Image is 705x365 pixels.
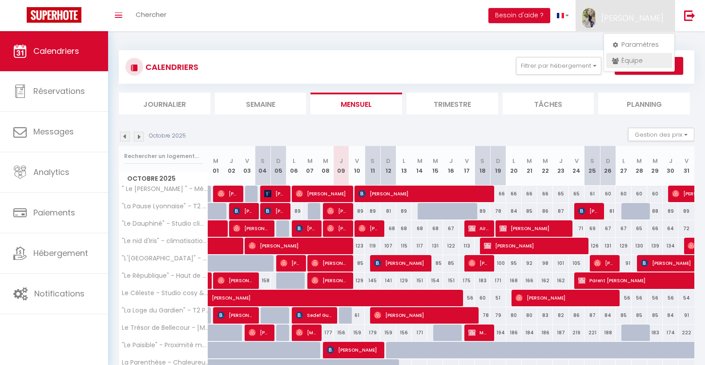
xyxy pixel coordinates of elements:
div: 56 [632,290,647,306]
div: 84 [600,307,616,324]
div: 85 [616,307,631,324]
div: 166 [522,272,537,289]
abbr: L [403,157,405,165]
span: [PERSON_NAME] [296,220,317,237]
div: 67 [600,220,616,237]
span: [PERSON_NAME] [233,220,270,237]
div: 86 [537,203,553,219]
span: "L'[GEOGRAPHIC_DATA]" - T4 familial proche [GEOGRAPHIC_DATA] [121,255,209,262]
span: Paiements [33,207,75,218]
button: Filtrer par hébergement [516,57,601,75]
div: 72 [678,220,694,237]
abbr: L [293,157,295,165]
div: 60 [600,186,616,202]
div: 222 [678,324,694,341]
abbr: D [606,157,610,165]
span: [PERSON_NAME] [218,272,254,289]
th: 21 [522,146,537,186]
div: 151 [412,272,427,289]
a: Équipe [606,53,672,68]
span: [PERSON_NAME] [249,324,270,341]
span: Octobre 2025 [119,172,208,185]
abbr: D [496,157,500,165]
div: 188 [600,324,616,341]
span: [PERSON_NAME] [212,285,539,302]
abbr: V [245,157,249,165]
span: Calendriers [33,45,79,57]
div: 168 [506,272,522,289]
span: Sedef Gucu [296,307,332,324]
div: 159 [349,324,365,341]
div: 151 [443,272,459,289]
th: 29 [647,146,663,186]
div: 174 [663,324,678,341]
th: 03 [239,146,255,186]
th: 20 [506,146,522,186]
div: 105 [569,255,584,272]
div: 129 [616,238,631,254]
th: 05 [271,146,286,186]
div: 79 [490,307,506,324]
li: Trimestre [407,93,498,114]
div: 91 [678,307,694,324]
li: Semaine [215,93,306,114]
span: Réservations [33,85,85,97]
div: 88 [647,203,663,219]
span: [PERSON_NAME] [218,185,238,202]
div: 98 [537,255,553,272]
div: 56 [663,290,678,306]
div: 186 [537,324,553,341]
li: Tâches [503,93,594,114]
th: 01 [208,146,224,186]
th: 04 [255,146,270,186]
th: 06 [286,146,302,186]
th: 19 [490,146,506,186]
div: 84 [506,203,522,219]
th: 18 [475,146,490,186]
div: 66 [490,186,506,202]
div: 86 [569,307,584,324]
div: 134 [663,238,678,254]
abbr: S [261,157,265,165]
h3: CALENDRIERS [143,57,198,77]
abbr: M [543,157,548,165]
div: 115 [396,238,412,254]
span: [PERSON_NAME] [468,255,489,272]
span: [PERSON_NAME] [601,12,664,24]
abbr: V [355,157,359,165]
div: 82 [553,307,568,324]
img: ... [582,8,596,28]
div: 179 [365,324,380,341]
div: 156 [334,324,349,341]
div: 162 [553,272,568,289]
div: 183 [475,272,490,289]
th: 14 [412,146,427,186]
div: 87 [553,203,568,219]
div: 101 [553,255,568,272]
span: [PERSON_NAME] [311,272,348,289]
span: [MEDICAL_DATA][PERSON_NAME] [296,324,317,341]
span: [PERSON_NAME] [374,307,473,324]
button: Gestion des prix [628,128,694,141]
div: 194 [490,324,506,341]
span: [PERSON_NAME] [311,255,348,272]
div: 129 [396,272,412,289]
div: 68 [380,220,396,237]
div: 65 [569,186,584,202]
div: 91 [616,255,631,272]
th: 24 [569,146,584,186]
th: 16 [443,146,459,186]
abbr: M [417,157,423,165]
span: [PERSON_NAME] [500,220,567,237]
div: 175 [459,272,475,289]
div: 68 [427,220,443,237]
div: 131 [427,238,443,254]
div: 66 [506,186,522,202]
div: 85 [522,203,537,219]
div: 67 [616,220,631,237]
div: 89 [365,203,380,219]
span: [PERSON_NAME] [516,289,614,306]
th: 09 [334,146,349,186]
div: 68 [412,220,427,237]
div: 66 [522,186,537,202]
